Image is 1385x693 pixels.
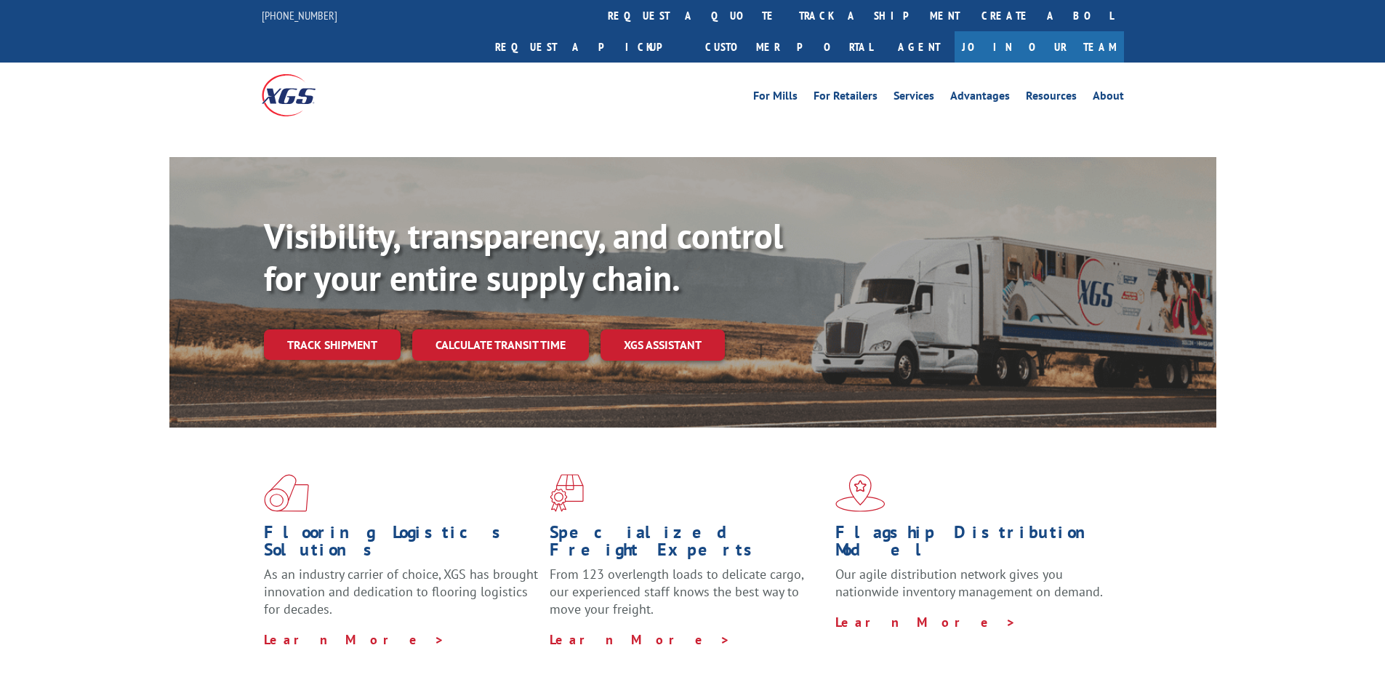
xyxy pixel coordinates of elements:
a: For Retailers [814,90,878,106]
img: xgs-icon-total-supply-chain-intelligence-red [264,474,309,512]
p: From 123 overlength loads to delicate cargo, our experienced staff knows the best way to move you... [550,566,824,630]
a: [PHONE_NUMBER] [262,8,337,23]
a: Join Our Team [955,31,1124,63]
a: About [1093,90,1124,106]
a: Agent [883,31,955,63]
a: Track shipment [264,329,401,360]
h1: Flooring Logistics Solutions [264,524,539,566]
b: Visibility, transparency, and control for your entire supply chain. [264,213,783,300]
a: Learn More > [550,631,731,648]
a: Calculate transit time [412,329,589,361]
span: Our agile distribution network gives you nationwide inventory management on demand. [835,566,1103,600]
span: As an industry carrier of choice, XGS has brought innovation and dedication to flooring logistics... [264,566,538,617]
img: xgs-icon-flagship-distribution-model-red [835,474,886,512]
h1: Specialized Freight Experts [550,524,824,566]
a: XGS ASSISTANT [601,329,725,361]
a: Learn More > [264,631,445,648]
h1: Flagship Distribution Model [835,524,1110,566]
a: Services [894,90,934,106]
a: Customer Portal [694,31,883,63]
a: Learn More > [835,614,1016,630]
a: Advantages [950,90,1010,106]
a: Resources [1026,90,1077,106]
a: For Mills [753,90,798,106]
a: Request a pickup [484,31,694,63]
img: xgs-icon-focused-on-flooring-red [550,474,584,512]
